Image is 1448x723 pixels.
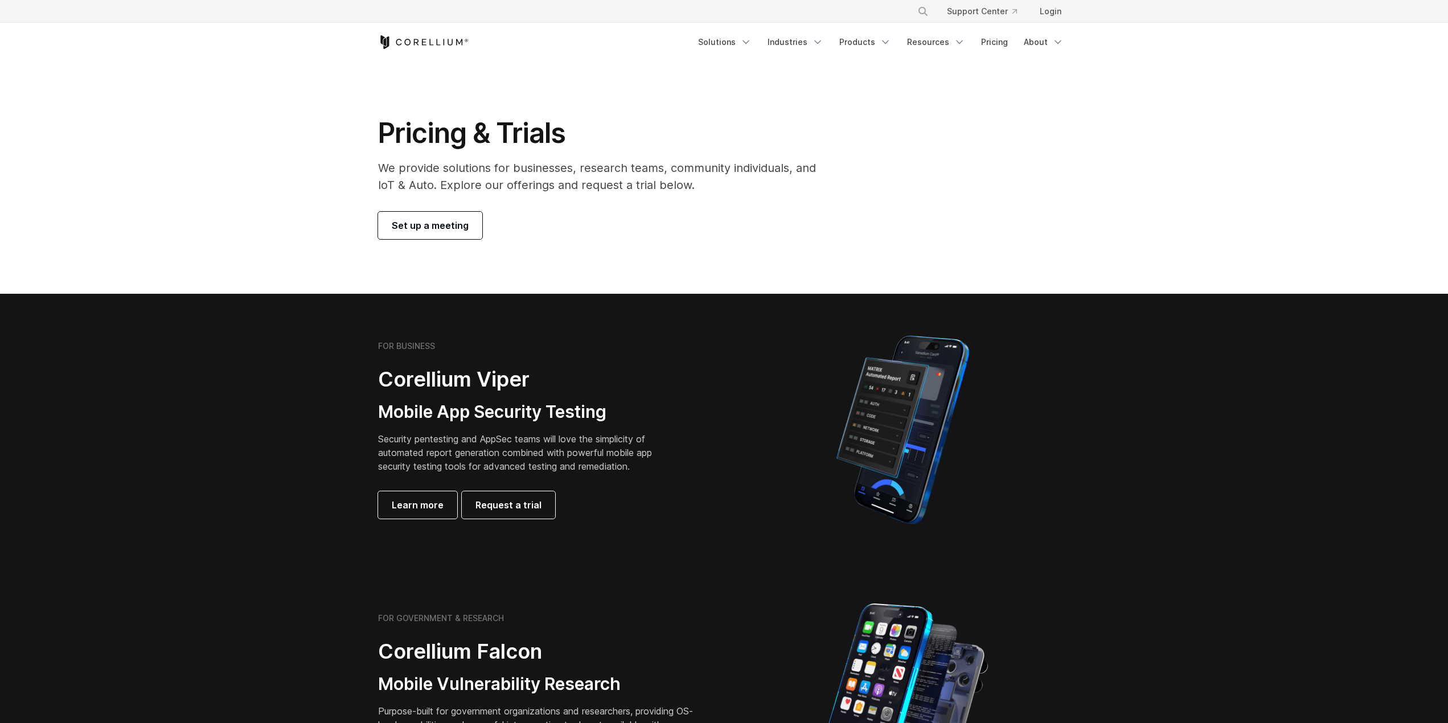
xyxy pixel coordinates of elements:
img: Corellium MATRIX automated report on iPhone showing app vulnerability test results across securit... [817,330,988,529]
a: Support Center [938,1,1026,22]
a: Request a trial [462,491,555,519]
span: Request a trial [475,498,542,512]
div: Navigation Menu [691,32,1070,52]
a: Resources [900,32,972,52]
a: Products [832,32,898,52]
a: Learn more [378,491,457,519]
div: Navigation Menu [904,1,1070,22]
h1: Pricing & Trials [378,116,832,150]
a: About [1017,32,1070,52]
a: Industries [761,32,830,52]
h2: Corellium Viper [378,367,670,392]
h6: FOR GOVERNMENT & RESEARCH [378,613,504,623]
h2: Corellium Falcon [378,639,697,664]
p: Security pentesting and AppSec teams will love the simplicity of automated report generation comb... [378,432,670,473]
a: Solutions [691,32,758,52]
a: Login [1031,1,1070,22]
h6: FOR BUSINESS [378,341,435,351]
span: Set up a meeting [392,219,469,232]
a: Corellium Home [378,35,469,49]
h3: Mobile App Security Testing [378,401,670,423]
a: Pricing [974,32,1015,52]
button: Search [913,1,933,22]
span: Learn more [392,498,444,512]
a: Set up a meeting [378,212,482,239]
p: We provide solutions for businesses, research teams, community individuals, and IoT & Auto. Explo... [378,159,832,194]
h3: Mobile Vulnerability Research [378,673,697,695]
